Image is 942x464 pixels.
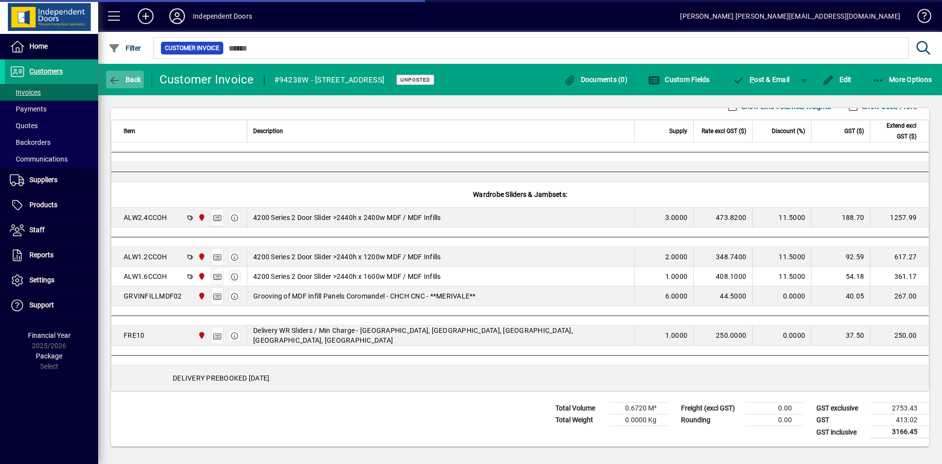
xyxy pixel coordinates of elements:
[646,71,712,88] button: Custom Fields
[29,276,54,284] span: Settings
[822,76,852,83] span: Edit
[811,247,870,267] td: 92.59
[564,76,628,83] span: Documents (0)
[820,71,854,88] button: Edit
[5,84,98,101] a: Invoices
[253,213,441,222] span: 4200 Series 2 Door Slider >2440h x 2400w MDF / MDF Infills
[676,403,745,414] td: Freight (excl GST)
[872,76,932,83] span: More Options
[665,272,688,281] span: 1.0000
[5,134,98,151] a: Backorders
[29,251,53,259] span: Reports
[728,71,795,88] button: Post & Email
[733,76,790,83] span: ost & Email
[811,403,870,414] td: GST exclusive
[665,291,688,301] span: 6.0000
[752,326,811,346] td: 0.0000
[108,76,141,83] span: Back
[29,226,45,234] span: Staff
[106,71,144,88] button: Back
[195,271,207,282] span: Christchurch
[5,34,98,59] a: Home
[550,414,609,426] td: Total Weight
[702,126,746,136] span: Rate excl GST ($)
[811,267,870,286] td: 54.18
[665,252,688,262] span: 2.0000
[811,414,870,426] td: GST
[195,212,207,223] span: Christchurch
[752,208,811,227] td: 11.5000
[870,71,935,88] button: More Options
[130,7,161,25] button: Add
[665,330,688,340] span: 1.0000
[870,208,929,227] td: 1257.99
[5,243,98,268] a: Reports
[811,426,870,438] td: GST inclusive
[752,286,811,306] td: 0.0000
[870,326,929,346] td: 250.00
[700,213,746,222] div: 473.8200
[648,76,710,83] span: Custom Fields
[870,267,929,286] td: 361.17
[193,8,252,24] div: Independent Doors
[165,43,219,53] span: Customer Invoice
[811,326,870,346] td: 37.50
[844,126,864,136] span: GST ($)
[700,252,746,262] div: 348.7400
[159,72,254,87] div: Customer Invoice
[253,126,283,136] span: Description
[870,414,929,426] td: 413.02
[106,39,144,57] button: Filter
[195,291,207,301] span: Christchurch
[870,247,929,267] td: 617.27
[876,120,916,142] span: Extend excl GST ($)
[124,252,167,262] div: ALW1.2CCOH
[5,101,98,117] a: Payments
[36,352,62,360] span: Package
[29,67,63,75] span: Customers
[124,213,167,222] div: ALW2.4CCOH
[5,117,98,134] a: Quotes
[745,403,804,414] td: 0.00
[111,365,929,391] div: DELIVERY PREBOOKED [DATE]
[10,122,38,130] span: Quotes
[98,71,152,88] app-page-header-button: Back
[29,301,54,309] span: Support
[253,291,476,301] span: Grooving of MDF Infill Panels Coromandel - CHCH CNC - **MERIVALE**
[10,138,51,146] span: Backorders
[10,105,47,113] span: Payments
[609,403,668,414] td: 0.6720 M³
[111,182,929,207] div: Wardrobe Sliders & Jambsets:
[750,76,754,83] span: P
[772,126,805,136] span: Discount (%)
[561,71,630,88] button: Documents (0)
[253,326,628,345] span: Delivery WR Sliders / Min Charge - [GEOGRAPHIC_DATA], [GEOGRAPHIC_DATA], [GEOGRAPHIC_DATA], [GEOG...
[124,126,135,136] span: Item
[700,272,746,281] div: 408.1000
[400,77,430,83] span: Unposted
[700,330,746,340] div: 250.0000
[550,403,609,414] td: Total Volume
[29,176,57,184] span: Suppliers
[10,155,68,163] span: Communications
[195,330,207,341] span: Christchurch
[5,168,98,192] a: Suppliers
[195,251,207,262] span: Christchurch
[870,403,929,414] td: 2753.43
[5,151,98,167] a: Communications
[700,291,746,301] div: 44.5000
[676,414,745,426] td: Rounding
[5,193,98,218] a: Products
[5,293,98,318] a: Support
[745,414,804,426] td: 0.00
[752,267,811,286] td: 11.5000
[253,272,441,281] span: 4200 Series 2 Door Slider >2440h x 1600w MDF / MDF Infills
[124,330,144,340] div: FRE10
[870,286,929,306] td: 267.00
[5,268,98,293] a: Settings
[124,291,182,301] div: GRVINFILLMDF02
[124,272,167,281] div: ALW1.6CCOH
[108,44,141,52] span: Filter
[910,2,930,34] a: Knowledge Base
[29,42,48,50] span: Home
